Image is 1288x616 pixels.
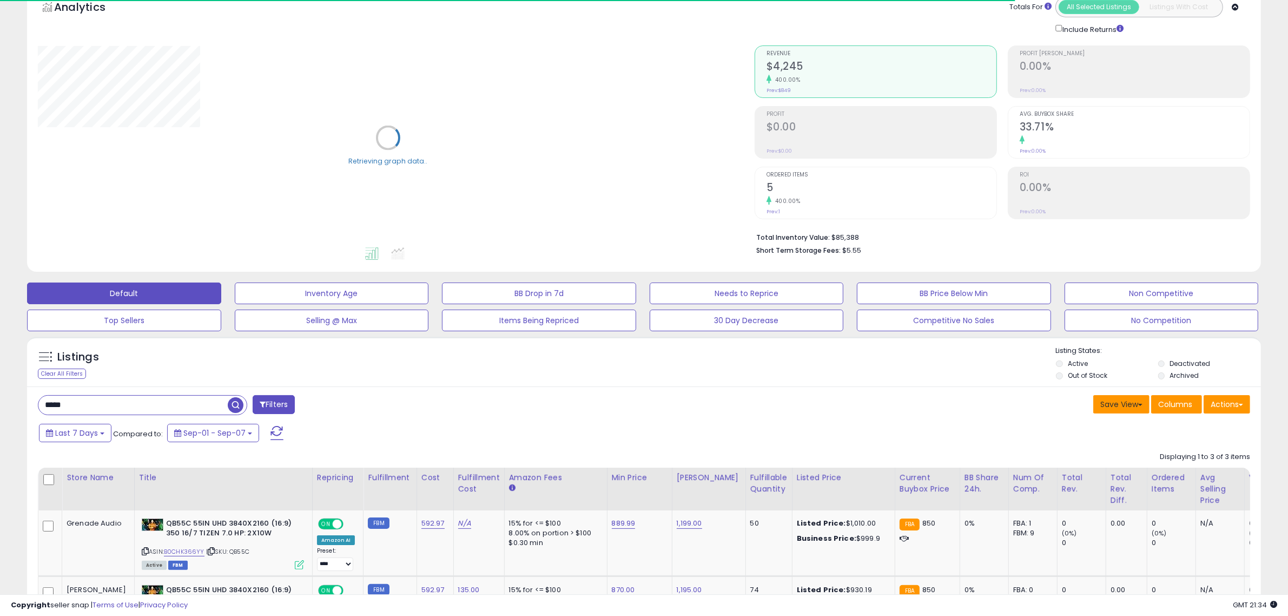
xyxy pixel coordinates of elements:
button: Items Being Repriced [442,310,636,331]
span: 850 [922,585,935,595]
div: 0 [1152,519,1195,528]
div: Clear All Filters [38,369,86,379]
div: $1,010.00 [797,519,887,528]
small: Prev: 0.00% [1020,87,1046,94]
small: (0%) [1152,529,1167,538]
button: Needs to Reprice [650,283,844,304]
div: [PERSON_NAME] [677,472,741,483]
div: Avg Selling Price [1200,472,1240,506]
span: OFF [342,586,359,595]
span: Compared to: [113,429,163,439]
a: N/A [458,518,471,529]
div: 15% for <= $100 [509,519,599,528]
div: Title [139,472,308,483]
a: 592.97 [421,518,445,529]
div: Num of Comp. [1013,472,1053,495]
span: 850 [922,518,935,528]
span: Profit [PERSON_NAME] [1020,51,1250,57]
div: $999.9 [797,534,887,543]
div: 0 [1062,585,1106,595]
label: Active [1068,359,1088,368]
div: 0.00 [1111,519,1139,528]
div: Retrieving graph data.. [348,156,427,166]
div: Store Name [67,472,130,483]
div: 0 [1152,585,1195,595]
button: No Competition [1065,310,1259,331]
span: Last 7 Days [55,428,98,438]
button: Selling @ Max [235,310,429,331]
button: Actions [1204,395,1250,414]
button: Default [27,283,221,304]
small: FBA [900,585,920,597]
small: Prev: $849 [767,87,791,94]
span: FBM [168,561,188,570]
p: Listing States: [1056,346,1261,356]
div: N/A [1200,519,1236,528]
span: Sep-01 - Sep-07 [183,428,246,438]
span: Avg. Buybox Share [1020,112,1250,117]
span: Ordered Items [767,172,996,178]
div: 74 [750,585,784,595]
div: Fulfillment Cost [458,472,500,495]
span: OFF [342,519,359,528]
strong: Copyright [11,600,50,610]
small: FBM [368,517,389,529]
a: 1,199.00 [677,518,702,529]
div: [PERSON_NAME] [67,585,126,595]
button: Inventory Age [235,283,429,304]
small: 400.00% [771,197,801,205]
div: FBM: 9 [1013,528,1049,538]
a: 135.00 [458,585,480,595]
button: Sep-01 - Sep-07 [167,424,259,442]
h2: $4,245 [767,60,996,75]
div: FBA: 0 [1013,585,1049,595]
span: | SKU: QB55C [206,547,249,556]
div: Include Returns [1047,23,1137,35]
div: seller snap | | [11,600,188,611]
button: Top Sellers [27,310,221,331]
h2: $0.00 [767,121,996,135]
label: Archived [1170,371,1199,380]
div: Total Rev. Diff. [1111,472,1142,506]
span: Revenue [767,51,996,57]
div: $930.19 [797,585,887,595]
div: Amazon Fees [509,472,603,483]
div: Preset: [317,547,355,572]
img: 41413ivjhAL._SL40_.jpg [142,519,163,531]
span: ON [319,519,333,528]
small: Prev: 0.00% [1020,208,1046,215]
h5: Listings [57,350,99,365]
span: ROI [1020,172,1250,178]
button: Non Competitive [1065,283,1259,304]
button: BB Price Below Min [857,283,1051,304]
div: Totals For [1009,2,1052,12]
small: Prev: 0.00% [1020,148,1046,154]
button: Save View [1093,395,1150,414]
div: 0% [965,519,1000,528]
div: 8.00% on portion > $100 [509,528,599,538]
small: Prev: $0.00 [767,148,792,154]
div: ASIN: [142,519,304,569]
div: 15% for <= $100 [509,585,599,595]
b: Listed Price: [797,585,846,595]
div: FBA: 1 [1013,519,1049,528]
div: Min Price [612,472,668,483]
div: BB Share 24h. [965,472,1004,495]
a: 592.97 [421,585,445,595]
div: Ordered Items [1152,472,1191,495]
div: 50 [750,519,784,528]
b: Total Inventory Value: [756,233,830,242]
div: Repricing [317,472,359,483]
small: 400.00% [771,76,801,84]
small: Amazon Fees. [509,483,516,493]
span: 2025-09-15 21:34 GMT [1233,600,1277,610]
a: 1,195.00 [677,585,702,595]
div: 0.00 [1111,585,1139,595]
b: Short Term Storage Fees: [756,246,841,255]
span: Columns [1158,399,1192,410]
div: Amazon AI [317,535,355,545]
li: $85,388 [756,230,1242,243]
a: B0CHK366YY [164,547,204,556]
div: Cost [421,472,449,483]
small: FBM [368,584,389,595]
